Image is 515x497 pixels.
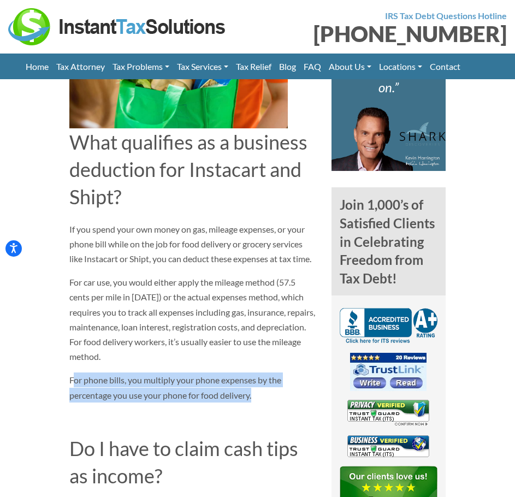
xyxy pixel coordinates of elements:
img: Privacy Verified [347,400,429,427]
a: Locations [375,54,426,79]
a: Business Verified [347,444,429,454]
span: What qualifies as a business deduction for Instacart and Shipt? [69,130,307,209]
span: Do I have to claim cash tips as income? [69,436,298,488]
strong: IRS Tax Debt Questions Hotline [385,10,507,21]
a: About Us [325,54,375,79]
img: Instant Tax Solutions Logo [8,8,227,45]
a: Contact [426,54,464,79]
a: Privacy Verified [347,411,429,421]
div: [PHONE_NUMBER] [266,23,507,45]
a: Blog [275,54,300,79]
a: Home [22,54,52,79]
a: Tax Services [173,54,232,79]
a: Tax Problems [109,54,173,79]
a: Tax Relief [232,54,275,79]
a: Tax Attorney [52,54,109,79]
span: For car use, you would either apply the mileage method (57.5 cents per mile in [DATE]) or the act... [69,277,315,362]
a: TrustPilot [340,486,438,496]
span: For phone bills, you multiply your phone expenses by the percentage you use your phone for food d... [69,375,281,400]
a: Instant Tax Solutions Logo [8,20,227,31]
img: TrustLink [350,353,427,391]
a: FAQ [300,54,325,79]
h4: Join 1,000’s of Satisfied Clients in Celebrating Freedom from Tax Debt! [332,187,446,295]
span: If you spend your own money on gas, mileage expenses, or your phone bill while on the job for foo... [69,224,311,264]
img: Kevin Harrington [332,107,446,171]
img: Business Verified [347,435,429,457]
img: BBB A+ [340,308,438,344]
